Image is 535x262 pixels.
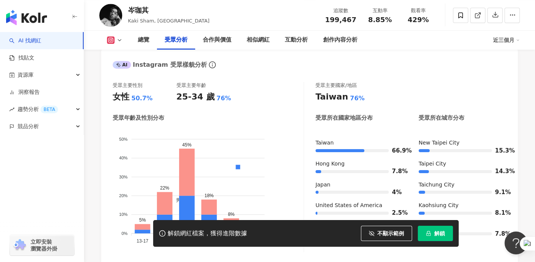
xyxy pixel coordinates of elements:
div: United States of America [315,202,403,209]
div: 76% [217,94,231,103]
span: 199,467 [325,16,356,24]
span: info-circle [208,60,217,69]
div: Japan [315,181,403,189]
span: 8.85% [368,16,392,24]
div: Instagram 受眾樣貌分析 [113,61,207,69]
a: chrome extension立即安裝 瀏覽器外掛 [10,235,74,256]
div: 女性 [113,91,129,103]
span: 15.3% [495,148,506,154]
button: 不顯示範例 [361,226,412,241]
span: 429% [407,16,429,24]
a: searchAI 找網紅 [9,37,41,45]
span: 立即安裝 瀏覽器外掛 [31,238,57,252]
div: 受眾主要性別 [113,82,142,89]
div: AI [113,61,131,69]
div: 互動分析 [285,35,308,45]
div: 追蹤數 [325,7,356,14]
div: 創作內容分析 [323,35,357,45]
tspan: 40% [119,156,128,160]
span: 9.1% [495,190,506,195]
div: 受眾主要年齡 [176,82,206,89]
span: 66.9% [392,148,403,154]
div: 50.7% [131,94,153,103]
div: 受眾所在城市分布 [419,114,464,122]
tspan: 50% [119,137,128,141]
span: 趨勢分析 [18,101,58,118]
div: BETA [40,106,58,113]
span: 不顯示範例 [377,230,404,236]
span: Kaki Sham, [GEOGRAPHIC_DATA] [128,18,210,24]
div: 受眾主要國家/地區 [315,82,357,89]
div: 岑珈其 [128,5,210,15]
img: logo [6,10,47,25]
span: 男性 [170,198,185,203]
img: KOL Avatar [99,4,122,27]
img: chrome extension [12,239,27,251]
a: 洞察報告 [9,88,40,96]
div: Taiwan [315,139,403,147]
tspan: 20% [119,193,128,198]
div: Taiwan [315,91,348,103]
span: 8.1% [495,210,506,216]
div: 總覽 [138,35,149,45]
span: 4% [392,190,403,195]
tspan: 10% [119,212,128,217]
span: 7.8% [392,169,403,174]
div: 合作與價值 [203,35,231,45]
div: Taichung City [419,181,506,189]
span: 14.3% [495,169,506,174]
div: New Taipei City [419,139,506,147]
div: Hong Kong [315,160,403,168]
span: 解鎖 [434,230,445,236]
div: 互動率 [365,7,394,14]
div: 76% [350,94,364,103]
div: 解鎖網紅檔案，獲得進階數據 [168,230,247,238]
div: 觀看率 [404,7,433,14]
span: lock [426,231,431,236]
div: 相似網紅 [247,35,270,45]
div: 受眾所在國家地區分布 [315,114,373,122]
div: 25-34 歲 [176,91,215,103]
a: 找貼文 [9,54,34,62]
span: 資源庫 [18,66,34,84]
tspan: 30% [119,175,128,179]
span: 2.5% [392,210,403,216]
span: 競品分析 [18,118,39,135]
span: rise [9,107,15,112]
div: 受眾年齡及性別分布 [113,114,164,122]
button: 解鎖 [418,226,453,241]
div: Taipei City [419,160,506,168]
div: 受眾分析 [165,35,187,45]
div: Kaohsiung City [419,202,506,209]
div: 近三個月 [493,34,520,46]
